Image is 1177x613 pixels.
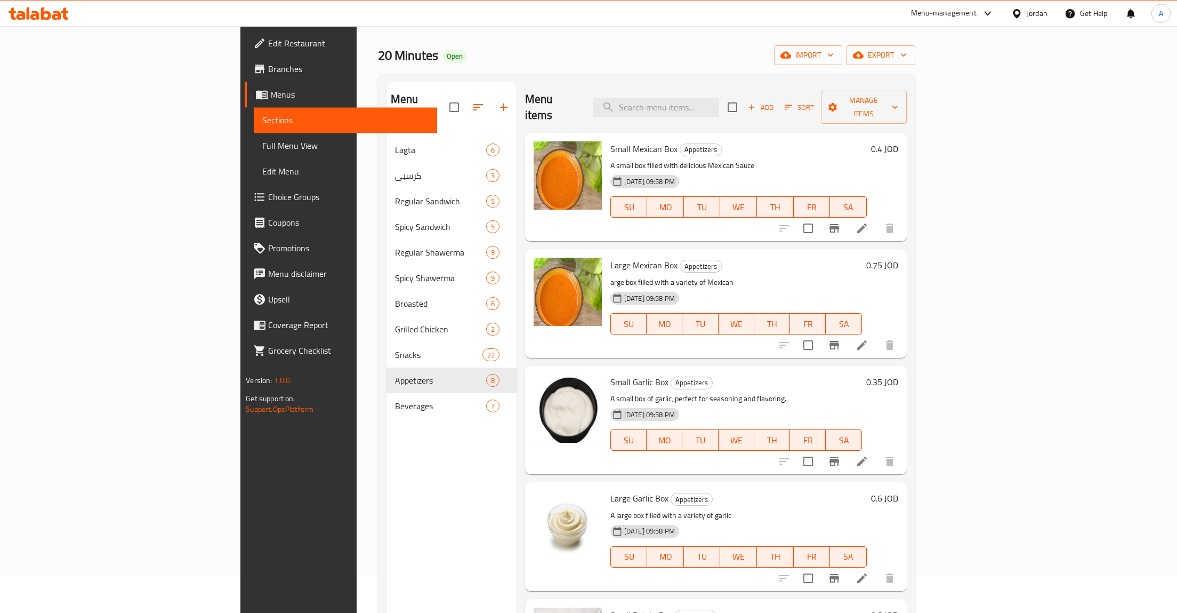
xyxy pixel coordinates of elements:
[723,433,750,448] span: WE
[386,291,517,316] div: Broasted6
[245,210,437,235] a: Coupons
[826,429,861,451] button: SA
[442,50,467,63] div: Open
[395,272,486,284] span: Spicy Shawerma
[525,91,581,123] h2: Menu items
[856,339,868,352] a: Edit menu item
[671,377,712,389] span: Appetizers
[797,217,819,240] span: Select to update
[826,313,861,335] button: SA
[395,220,486,233] span: Spicy Sandwich
[720,546,757,568] button: WE
[720,196,757,218] button: WE
[680,144,722,156] div: Appetizers
[443,96,465,118] span: Select all sections
[395,144,486,156] span: Lagta
[794,546,831,568] button: FR
[486,220,499,233] div: items
[855,49,907,62] span: export
[486,374,499,387] div: items
[486,400,499,412] div: items
[268,344,429,357] span: Grocery Checklist
[794,433,821,448] span: FR
[856,572,868,585] a: Edit menu item
[620,410,679,420] span: [DATE] 09:58 PM
[821,449,847,474] button: Branch-specific-item
[487,145,499,155] span: 6
[615,433,642,448] span: SU
[245,312,437,338] a: Coverage Report
[491,94,517,120] button: Add section
[487,299,499,309] span: 6
[684,546,721,568] button: TU
[778,99,821,116] span: Sort items
[798,549,826,564] span: FR
[386,265,517,291] div: Spicy Shawerma9
[615,200,643,215] span: SU
[647,546,684,568] button: MO
[830,196,867,218] button: SA
[782,99,817,116] button: Sort
[680,260,721,273] span: Appetizers
[783,49,834,62] span: import
[721,96,744,118] span: Select section
[790,313,826,335] button: FR
[797,567,819,590] span: Select to update
[245,82,437,107] a: Menus
[486,195,499,208] div: items
[610,429,647,451] button: SU
[245,56,437,82] a: Branches
[246,373,272,387] span: Version:
[395,195,486,208] span: Regular Sandwich
[877,449,902,474] button: delete
[378,43,438,67] span: 20 Minutes
[830,316,857,332] span: SA
[911,7,977,20] div: Menu-management
[651,316,678,332] span: MO
[465,94,491,120] span: Sort sections
[830,546,867,568] button: SA
[1027,7,1047,19] div: Jordan
[647,196,684,218] button: MO
[724,549,753,564] span: WE
[487,196,499,206] span: 5
[615,316,642,332] span: SU
[245,286,437,312] a: Upsell
[262,165,429,178] span: Edit Menu
[442,52,467,61] span: Open
[487,401,499,411] span: 7
[268,293,429,306] span: Upsell
[270,88,429,101] span: Menus
[395,297,486,310] span: Broasted
[610,313,647,335] button: SU
[395,374,486,387] span: Appetizers
[680,144,721,156] span: Appetizers
[610,374,668,390] span: Small Garlic Box
[487,171,499,181] span: 3
[487,222,499,232] span: 5
[856,455,868,468] a: Edit menu item
[757,196,794,218] button: TH
[487,273,499,283] span: 9
[682,313,718,335] button: TU
[620,177,679,187] span: [DATE] 09:58 PM
[386,163,517,188] div: كرسبي3
[610,392,862,405] p: A small box of garlic, perfect for seasoning and flavoring.
[386,133,517,423] nav: Menu sections
[684,196,721,218] button: TU
[688,200,716,215] span: TU
[651,200,680,215] span: MO
[486,144,499,156] div: items
[651,433,678,448] span: MO
[615,549,643,564] span: SU
[534,258,602,326] img: Large Mexican Box
[866,375,898,389] h6: 0.35 JOD
[610,546,647,568] button: SU
[794,316,821,332] span: FR
[759,316,786,332] span: TH
[754,429,790,451] button: TH
[593,98,719,117] input: search
[647,313,682,335] button: MO
[386,368,517,393] div: Appetizers8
